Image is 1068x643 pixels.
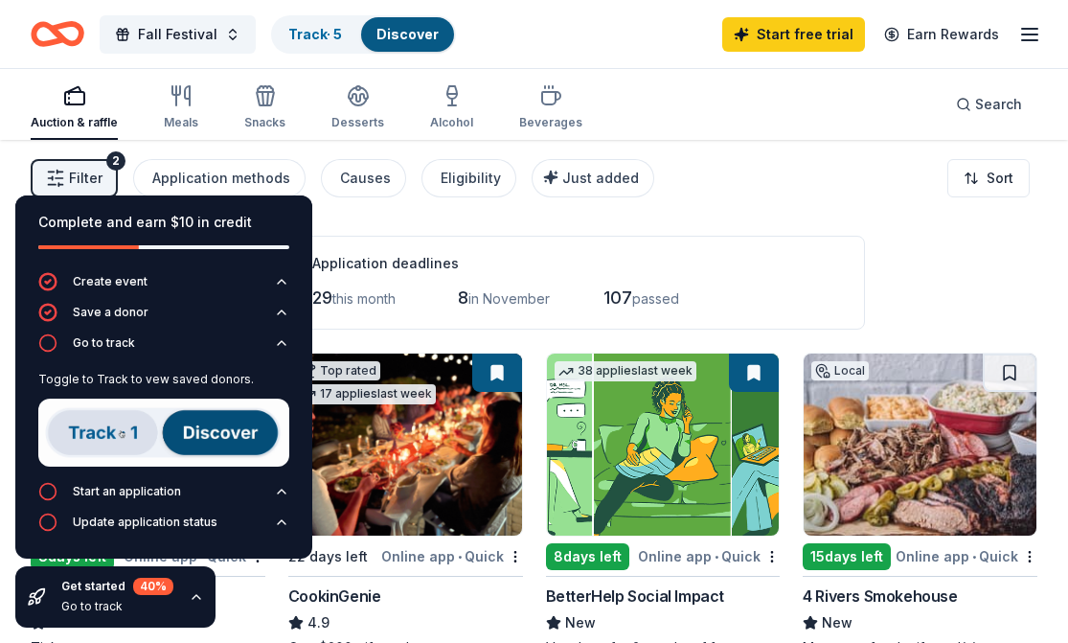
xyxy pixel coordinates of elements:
[947,159,1030,197] button: Sort
[811,361,869,380] div: Local
[468,290,550,307] span: in November
[331,115,384,130] div: Desserts
[31,11,84,57] a: Home
[519,77,582,140] button: Beverages
[133,159,306,197] button: Application methods
[972,549,976,564] span: •
[164,77,198,140] button: Meals
[941,85,1037,124] button: Search
[430,115,473,130] div: Alcohol
[562,170,639,186] span: Just added
[106,151,125,171] div: 2
[288,545,368,568] div: 22 days left
[244,77,285,140] button: Snacks
[31,77,118,140] button: Auction & raffle
[331,77,384,140] button: Desserts
[138,23,217,46] span: Fall Festival
[288,26,342,42] a: Track· 5
[441,167,501,190] div: Eligibility
[340,167,391,190] div: Causes
[803,585,957,608] div: 4 Rivers Smokehouse
[100,15,256,54] button: Fall Festival
[430,77,473,140] button: Alcohol
[519,115,582,130] div: Beverages
[975,93,1022,116] span: Search
[152,167,290,190] div: Application methods
[297,361,380,380] div: Top rated
[38,272,289,303] button: Create event
[532,159,654,197] button: Just added
[873,17,1011,52] a: Earn Rewards
[73,515,217,530] div: Update application status
[31,159,118,197] button: Filter2
[133,578,173,595] div: 40 %
[289,354,522,536] img: Image for CookinGenie
[38,364,289,482] div: Go to track
[555,361,696,381] div: 38 applies last week
[603,287,632,308] span: 107
[321,159,406,197] button: Causes
[715,549,718,564] span: •
[987,167,1013,190] span: Sort
[31,115,118,130] div: Auction & raffle
[376,26,439,42] a: Discover
[822,611,852,634] span: New
[38,303,289,333] button: Save a donor
[38,372,289,387] div: Toggle to Track to vew saved donors.
[547,354,780,536] img: Image for BetterHelp Social Impact
[38,399,289,467] img: Track
[421,159,516,197] button: Eligibility
[271,15,456,54] button: Track· 5Discover
[565,611,596,634] span: New
[38,333,289,364] button: Go to track
[288,585,381,608] div: CookinGenie
[332,290,396,307] span: this month
[61,578,173,595] div: Get started
[804,354,1036,536] img: Image for 4 Rivers Smokehouse
[312,287,332,308] span: 29
[638,544,780,568] div: Online app Quick
[458,549,462,564] span: •
[38,211,289,234] div: Complete and earn $10 in credit
[722,17,865,52] a: Start free trial
[297,384,436,404] div: 17 applies last week
[73,305,148,320] div: Save a donor
[69,167,102,190] span: Filter
[546,543,629,570] div: 8 days left
[38,513,289,543] button: Update application status
[244,115,285,130] div: Snacks
[896,544,1037,568] div: Online app Quick
[312,252,841,275] div: Application deadlines
[803,543,891,570] div: 15 days left
[381,544,523,568] div: Online app Quick
[73,484,181,499] div: Start an application
[164,115,198,130] div: Meals
[38,482,289,513] button: Start an application
[73,274,148,289] div: Create event
[61,599,173,614] div: Go to track
[73,335,135,351] div: Go to track
[546,585,724,608] div: BetterHelp Social Impact
[632,290,679,307] span: passed
[458,287,468,308] span: 8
